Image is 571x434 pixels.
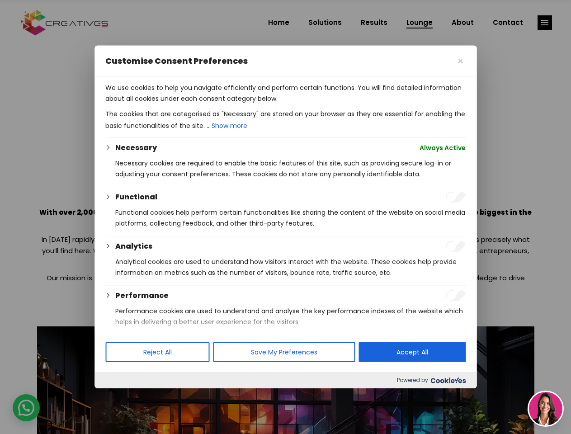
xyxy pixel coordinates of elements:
p: Performance cookies are used to understand and analyse the key performance indexes of the website... [115,306,466,327]
img: Close [458,59,462,63]
span: Customise Consent Preferences [105,56,248,66]
button: Close [455,56,466,66]
div: Customise Consent Preferences [94,46,477,388]
button: Reject All [105,342,209,362]
p: Analytical cookies are used to understand how visitors interact with the website. These cookies h... [115,256,466,278]
button: Show more [211,119,248,132]
img: agent [529,392,562,425]
button: Analytics [115,241,152,252]
button: Functional [115,192,157,203]
p: We use cookies to help you navigate efficiently and perform certain functions. You will find deta... [105,82,466,104]
div: Powered by [94,372,477,388]
input: Enable Analytics [446,241,466,252]
p: Necessary cookies are required to enable the basic features of this site, such as providing secur... [115,158,466,179]
button: Accept All [359,342,466,362]
input: Enable Performance [446,290,466,301]
span: Always Active [420,142,466,153]
button: Save My Preferences [213,342,355,362]
input: Enable Functional [446,192,466,203]
button: Performance [115,290,169,301]
img: Cookieyes logo [430,377,466,383]
p: The cookies that are categorised as "Necessary" are stored on your browser as they are essential ... [105,108,466,132]
button: Necessary [115,142,157,153]
p: Functional cookies help perform certain functionalities like sharing the content of the website o... [115,207,466,229]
